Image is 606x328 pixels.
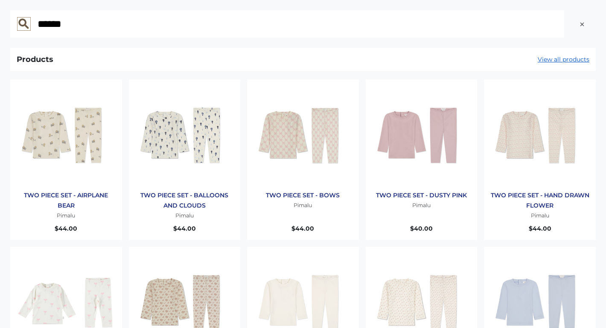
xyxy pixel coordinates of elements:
a: TWO PIECE SET - AIRPLANE BEAR [24,191,108,209]
div: Pimalu [253,200,353,211]
a: TWO PIECE SET - HAND DRAWN FLOWER [491,191,589,209]
div: Pimalu [372,200,471,211]
a: Products: TWO PIECE SET - AIRPLANE BEAR [17,86,116,185]
span: $44.00 [291,225,314,232]
div: TWO PIECE SET - DUSTY PINK [372,190,471,200]
span: $40.00 [410,225,433,232]
div: Pimalu [135,211,234,221]
img: TWO PIECE SET - HAND DRAWN FLOWERS HAND DRAWN FLOWERS 0/3M [490,86,589,185]
span: $44.00 [55,225,77,232]
span: $44.00 [529,225,551,232]
span: $44.00 [173,225,196,232]
div: Pimalu [17,211,116,221]
div: TWO PIECE SET - BALLOONS AND CLOUDS [135,190,234,211]
div: Products [17,54,53,64]
a: Products: TWO PIECE SET - BOWS [253,86,353,185]
div: Pimalu [490,211,589,221]
a: TWO PIECE SET - BOWS [266,191,340,199]
img: TWO PIECE SET - BALLOONS AND CLOUDS BALLOONS AND CLOUDS 0/3M [135,86,234,185]
img: TWO PIECE SET - DUSTY PINK DUSTY PINK 0/3M [372,86,471,185]
img: TWO PIECE SET - AIRPLANE BEARS AIRPLANE BEARS 0/3M [17,86,116,185]
a: TWO PIECE SET - BALLOONS AND CLOUDS [140,191,228,209]
a: Products: TWO PIECE SET - DUSTY PINK [372,86,471,185]
a: Products: TWO PIECE SET - BALLOONS AND CLOUDS [135,86,234,185]
div: TWO PIECE SET - HAND DRAWN FLOWER [490,190,589,211]
a: TWO PIECE SET - DUSTY PINK [376,191,467,199]
img: TWO PIECE SET - BOWS BOWS 0/3M [253,86,353,185]
div: TWO PIECE SET - AIRPLANE BEAR [17,190,116,211]
div: TWO PIECE SET - BOWS [253,190,353,200]
a: Products: TWO PIECE SET - HAND DRAWN FLOWER [490,86,589,185]
a: View all products [538,54,589,64]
